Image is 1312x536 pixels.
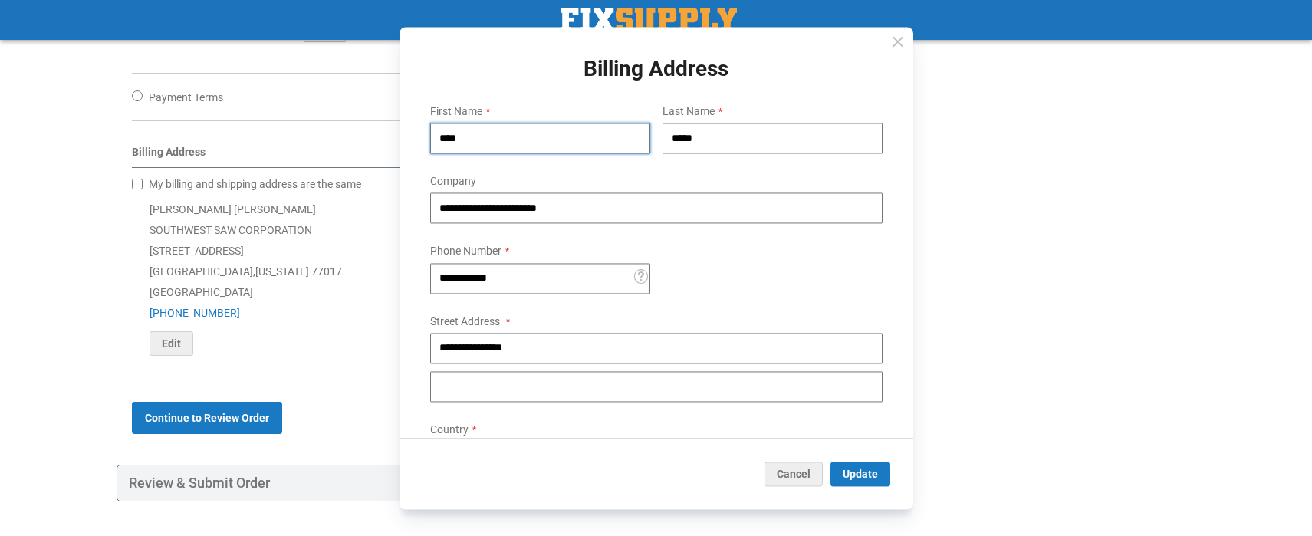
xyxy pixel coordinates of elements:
span: Street Address [430,315,500,327]
button: Continue to Review Order [132,402,282,434]
span: Edit [162,337,181,350]
h1: Billing Address [418,58,895,81]
span: Phone Number [430,245,501,258]
span: Payment Terms [149,91,223,104]
span: First Name [430,106,482,118]
button: Update [830,462,890,486]
span: Country [430,423,469,436]
button: Cancel [765,462,823,486]
span: Company [430,176,476,188]
span: Cancel [777,468,811,480]
a: store logo [561,8,737,32]
a: [PHONE_NUMBER] [150,307,240,319]
button: Edit [150,331,193,356]
span: My billing and shipping address are the same [149,178,361,190]
img: Fix Industrial Supply [561,8,737,32]
span: [US_STATE] [255,265,309,278]
span: Update [843,468,878,480]
span: Last Name [663,106,715,118]
div: Review & Submit Order [117,465,814,501]
div: Billing Address [132,144,798,168]
span: Continue to Review Order [145,412,269,424]
div: [PERSON_NAME] [PERSON_NAME] SOUTHWEST SAW CORPORATION [STREET_ADDRESS] [GEOGRAPHIC_DATA] , 77017 ... [132,199,798,356]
